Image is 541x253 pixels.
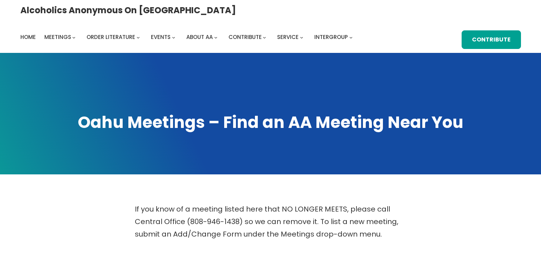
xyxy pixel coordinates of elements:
[172,36,175,39] button: Events submenu
[151,33,171,41] span: Events
[186,32,213,42] a: About AA
[20,111,521,134] h1: Oahu Meetings – Find an AA Meeting Near You
[263,36,266,39] button: Contribute submenu
[228,32,262,42] a: Contribute
[314,33,348,41] span: Intergroup
[72,36,75,39] button: Meetings submenu
[44,32,71,42] a: Meetings
[186,33,213,41] span: About AA
[20,33,36,41] span: Home
[151,32,171,42] a: Events
[349,36,353,39] button: Intergroup submenu
[135,203,407,240] p: If you know of a meeting listed here that NO LONGER MEETS, please call Central Office (808-946-14...
[300,36,303,39] button: Service submenu
[277,33,299,41] span: Service
[44,33,71,41] span: Meetings
[20,3,236,18] a: Alcoholics Anonymous on [GEOGRAPHIC_DATA]
[277,32,299,42] a: Service
[20,32,355,42] nav: Intergroup
[87,33,135,41] span: Order Literature
[137,36,140,39] button: Order Literature submenu
[462,30,521,49] a: Contribute
[314,32,348,42] a: Intergroup
[20,32,36,42] a: Home
[228,33,262,41] span: Contribute
[214,36,217,39] button: About AA submenu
